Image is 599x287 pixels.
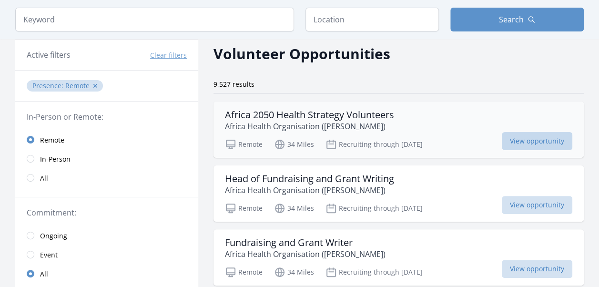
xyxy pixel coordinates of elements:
a: All [15,168,198,187]
span: Ongoing [40,231,67,241]
span: Remote [40,135,64,145]
p: 34 Miles [274,139,314,150]
button: Clear filters [150,51,187,60]
span: In-Person [40,154,71,164]
a: Fundraising and Grant Writer Africa Health Organisation ([PERSON_NAME]) Remote 34 Miles Recruitin... [213,229,584,286]
p: Africa Health Organisation ([PERSON_NAME]) [225,248,386,260]
span: Presence : [32,81,65,90]
input: Keyword [15,8,294,31]
span: 9,527 results [213,80,254,89]
h3: Fundraising and Grant Writer [225,237,386,248]
h2: Volunteer Opportunities [213,43,390,64]
h3: Africa 2050 Health Strategy Volunteers [225,109,394,121]
p: Recruiting through [DATE] [325,266,423,278]
span: View opportunity [502,260,572,278]
button: ✕ [92,81,98,91]
span: All [40,174,48,183]
a: Remote [15,130,198,149]
span: All [40,269,48,279]
span: Remote [65,81,90,90]
p: Remote [225,203,263,214]
p: Remote [225,139,263,150]
h3: Head of Fundraising and Grant Writing [225,173,394,184]
span: View opportunity [502,196,572,214]
button: Search [450,8,584,31]
legend: In-Person or Remote: [27,111,187,123]
a: In-Person [15,149,198,168]
p: Recruiting through [DATE] [325,139,423,150]
p: Africa Health Organisation ([PERSON_NAME]) [225,184,394,196]
p: Recruiting through [DATE] [325,203,423,214]
p: 34 Miles [274,203,314,214]
input: Location [305,8,439,31]
p: 34 Miles [274,266,314,278]
h3: Active filters [27,49,71,61]
span: View opportunity [502,132,572,150]
legend: Commitment: [27,207,187,218]
a: Africa 2050 Health Strategy Volunteers Africa Health Organisation ([PERSON_NAME]) Remote 34 Miles... [213,102,584,158]
span: Event [40,250,58,260]
p: Africa Health Organisation ([PERSON_NAME]) [225,121,394,132]
span: Search [499,14,524,25]
a: Head of Fundraising and Grant Writing Africa Health Organisation ([PERSON_NAME]) Remote 34 Miles ... [213,165,584,222]
a: Event [15,245,198,264]
p: Remote [225,266,263,278]
a: Ongoing [15,226,198,245]
a: All [15,264,198,283]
